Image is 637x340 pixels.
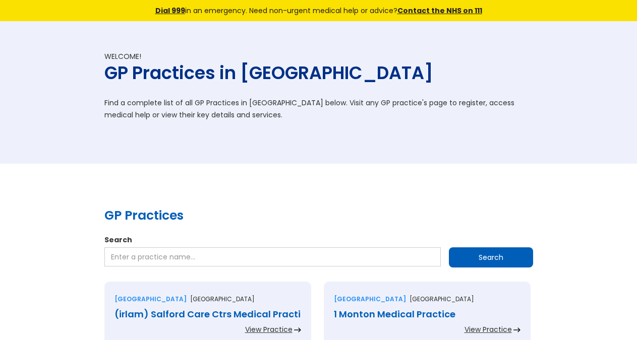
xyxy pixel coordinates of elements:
[465,324,512,334] div: View Practice
[87,5,551,16] div: in an emergency. Need non-urgent medical help or advice?
[114,294,187,304] div: [GEOGRAPHIC_DATA]
[410,294,474,304] p: [GEOGRAPHIC_DATA]
[190,294,255,304] p: [GEOGRAPHIC_DATA]
[104,207,533,225] h2: GP Practices
[104,51,533,61] div: Welcome!
[104,61,533,84] h1: GP Practices in [GEOGRAPHIC_DATA]
[334,309,520,319] div: 1 Monton Medical Practice
[334,294,406,304] div: [GEOGRAPHIC_DATA]
[104,247,441,266] input: Enter a practice name…
[155,6,185,16] a: Dial 999
[104,235,533,245] label: Search
[397,6,482,16] a: Contact the NHS on 111
[104,97,533,121] p: Find a complete list of all GP Practices in [GEOGRAPHIC_DATA] below. Visit any GP practice's page...
[114,309,301,319] div: (irlam) Salford Care Ctrs Medical Practi
[245,324,293,334] div: View Practice
[449,247,533,267] input: Search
